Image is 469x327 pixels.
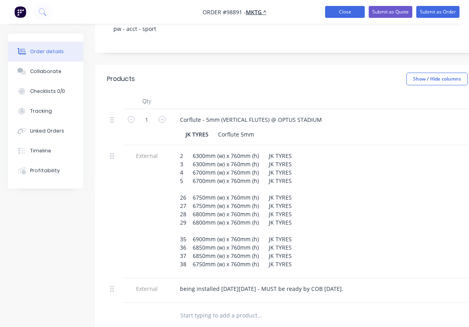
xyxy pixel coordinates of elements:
[406,73,468,85] button: Show / Hide columns
[30,68,61,75] div: Collaborate
[30,88,65,95] div: Checklists 0/0
[8,81,83,101] button: Checklists 0/0
[8,101,83,121] button: Tracking
[180,308,339,323] input: Start typing to add a product...
[30,167,60,174] div: Profitability
[8,141,83,161] button: Timeline
[174,114,328,125] div: Corflute - 5mm (VERTICAL FLUTES) @ OPTUS STADIUM
[182,129,212,140] div: JK TYRES
[126,152,167,160] span: External
[126,285,167,293] span: External
[215,129,257,140] div: Corflute 5mm
[369,6,412,18] button: Submit as Quote
[203,8,246,16] span: Order #98891 -
[174,283,350,294] div: being installed [DATE][DATE] - MUST be ready by COB [DATE].
[174,150,298,270] div: 2 6300mm (w) x 760mm (h) JK TYRES 3 6300mm (w) x 760mm (h) JK TYRES 4 6700mm (w) x 760mm (h) JK T...
[8,62,83,81] button: Collaborate
[14,6,26,18] img: Factory
[8,161,83,181] button: Profitability
[8,42,83,62] button: Order details
[416,6,459,18] button: Submit as Order
[107,74,135,84] div: Products
[30,108,52,115] div: Tracking
[123,93,170,109] div: Qty
[8,121,83,141] button: Linked Orders
[30,48,64,55] div: Order details
[30,127,64,135] div: Linked Orders
[325,6,365,18] button: Close
[30,147,51,154] div: Timeline
[246,8,266,16] a: MKTG ^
